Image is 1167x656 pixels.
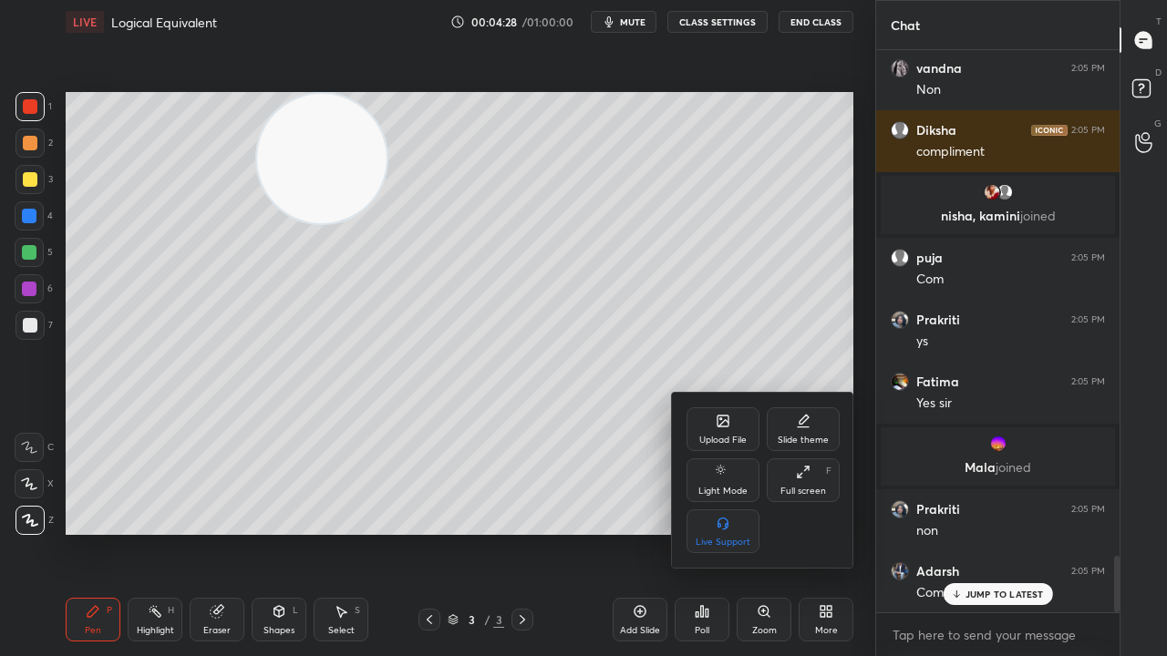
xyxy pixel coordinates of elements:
[696,538,750,547] div: Live Support
[778,436,829,445] div: Slide theme
[826,466,831,476] div: F
[698,487,748,496] div: Light Mode
[780,487,826,496] div: Full screen
[699,436,747,445] div: Upload File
